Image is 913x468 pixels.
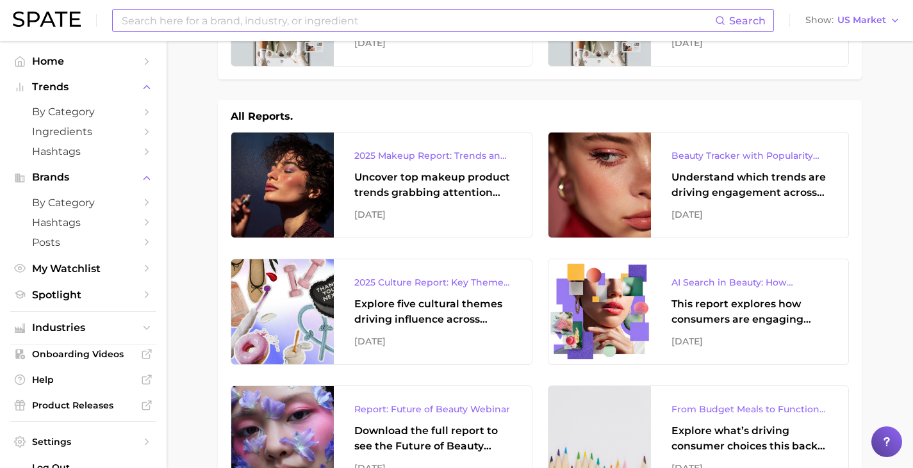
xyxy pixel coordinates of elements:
[32,348,135,360] span: Onboarding Videos
[32,289,135,301] span: Spotlight
[548,259,850,365] a: AI Search in Beauty: How Consumers Are Using ChatGPT vs. Google SearchThis report explores how co...
[231,132,532,238] a: 2025 Makeup Report: Trends and Brands to WatchUncover top makeup product trends grabbing attentio...
[231,259,532,365] a: 2025 Culture Report: Key Themes That Are Shaping Consumer DemandExplore five cultural themes driv...
[32,399,135,411] span: Product Releases
[32,172,135,183] span: Brands
[802,12,903,29] button: ShowUS Market
[354,296,511,327] div: Explore five cultural themes driving influence across beauty, food, and pop culture.
[32,81,135,93] span: Trends
[10,285,156,305] a: Spotlight
[354,275,511,290] div: 2025 Culture Report: Key Themes That Are Shaping Consumer Demand
[354,35,511,51] div: [DATE]
[10,370,156,389] a: Help
[548,132,850,238] a: Beauty Tracker with Popularity IndexUnderstand which trends are driving engagement across platfor...
[10,259,156,278] a: My Watchlist
[671,35,828,51] div: [DATE]
[32,197,135,209] span: by Category
[10,141,156,161] a: Hashtags
[10,51,156,71] a: Home
[32,216,135,229] span: Hashtags
[10,344,156,364] a: Onboarding Videos
[32,262,135,275] span: My Watchlist
[354,148,511,163] div: 2025 Makeup Report: Trends and Brands to Watch
[671,148,828,163] div: Beauty Tracker with Popularity Index
[32,106,135,118] span: by Category
[354,401,511,417] div: Report: Future of Beauty Webinar
[10,318,156,337] button: Industries
[671,296,828,327] div: This report explores how consumers are engaging with AI-powered search tools — and what it means ...
[354,423,511,454] div: Download the full report to see the Future of Beauty trends we unpacked during the webinar.
[10,193,156,213] a: by Category
[10,232,156,252] a: Posts
[671,423,828,454] div: Explore what’s driving consumer choices this back-to-school season From budget-friendly meals to ...
[13,12,81,27] img: SPATE
[32,125,135,138] span: Ingredients
[231,109,293,124] h1: All Reports.
[32,436,135,448] span: Settings
[837,17,886,24] span: US Market
[32,145,135,157] span: Hashtags
[805,17,834,24] span: Show
[10,102,156,122] a: by Category
[10,168,156,187] button: Brands
[10,432,156,451] a: Settings
[10,77,156,97] button: Trends
[354,334,511,349] div: [DATE]
[32,236,135,248] span: Posts
[10,122,156,141] a: Ingredients
[671,334,828,349] div: [DATE]
[32,374,135,385] span: Help
[10,396,156,415] a: Product Releases
[32,322,135,334] span: Industries
[354,170,511,200] div: Uncover top makeup product trends grabbing attention across eye, lip, and face makeup, and the br...
[32,55,135,67] span: Home
[671,275,828,290] div: AI Search in Beauty: How Consumers Are Using ChatGPT vs. Google Search
[120,10,715,31] input: Search here for a brand, industry, or ingredient
[671,207,828,222] div: [DATE]
[354,207,511,222] div: [DATE]
[671,401,828,417] div: From Budget Meals to Functional Snacks: Food & Beverage Trends Shaping Consumer Behavior This Sch...
[671,170,828,200] div: Understand which trends are driving engagement across platforms in the skin, hair, makeup, and fr...
[10,213,156,232] a: Hashtags
[729,15,766,27] span: Search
